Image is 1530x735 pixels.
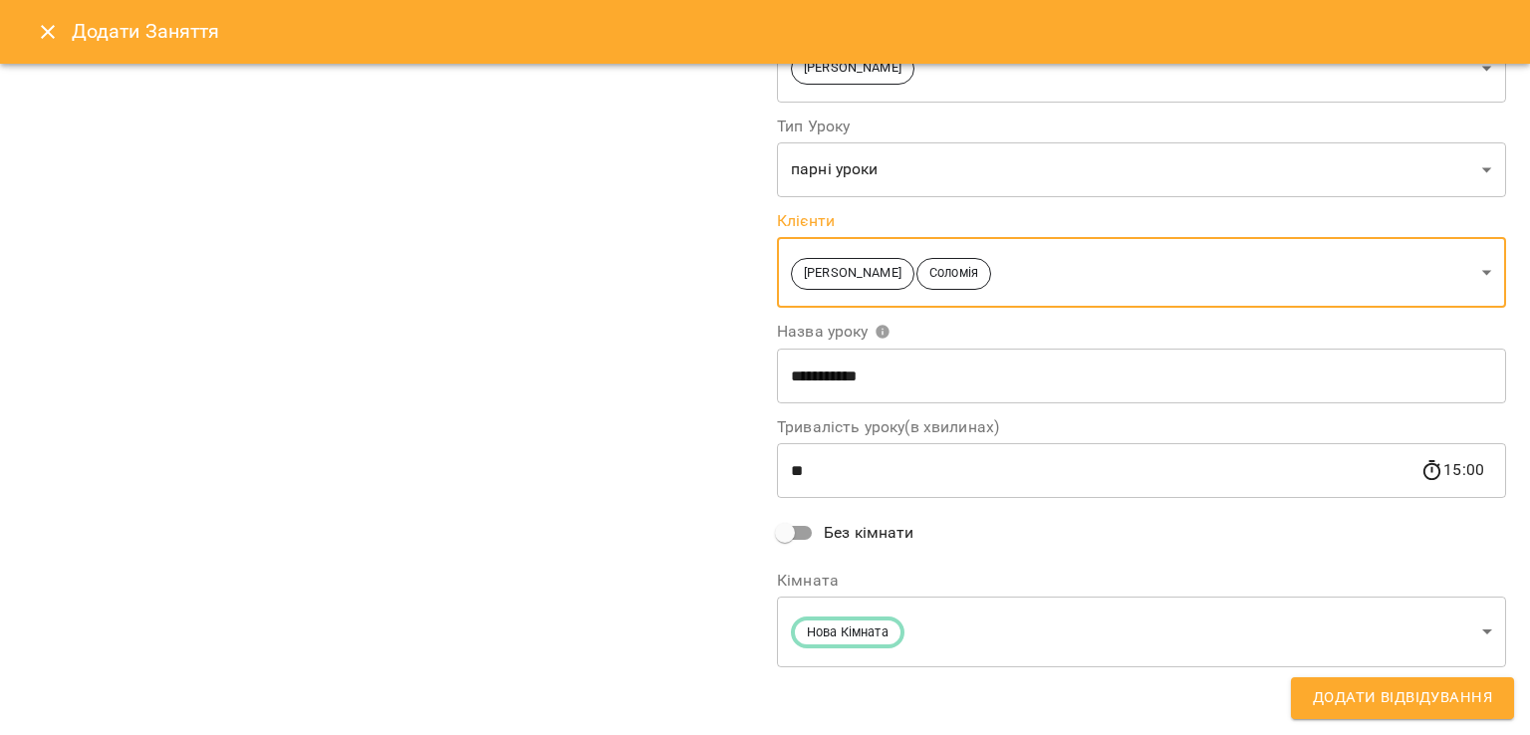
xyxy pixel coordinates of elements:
span: Нова Кімната [795,623,900,642]
div: [PERSON_NAME]Соломія [777,237,1506,308]
button: Close [24,8,72,56]
div: Нова Кімната [777,597,1506,667]
label: Клієнти [777,213,1506,229]
span: Назва уроку [777,324,891,340]
label: Тривалість уроку(в хвилинах) [777,419,1506,435]
label: Тип Уроку [777,119,1506,134]
h6: Додати Заняття [72,16,1506,47]
svg: Вкажіть назву уроку або виберіть клієнтів [875,324,891,340]
span: Без кімнати [824,521,914,545]
span: Соломія [917,264,990,283]
span: Додати Відвідування [1313,685,1492,711]
span: [PERSON_NAME] [792,59,913,78]
button: Додати Відвідування [1291,677,1514,719]
div: парні уроки [777,142,1506,198]
label: Кімната [777,573,1506,589]
span: [PERSON_NAME] [792,264,913,283]
div: [PERSON_NAME] [777,34,1506,103]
